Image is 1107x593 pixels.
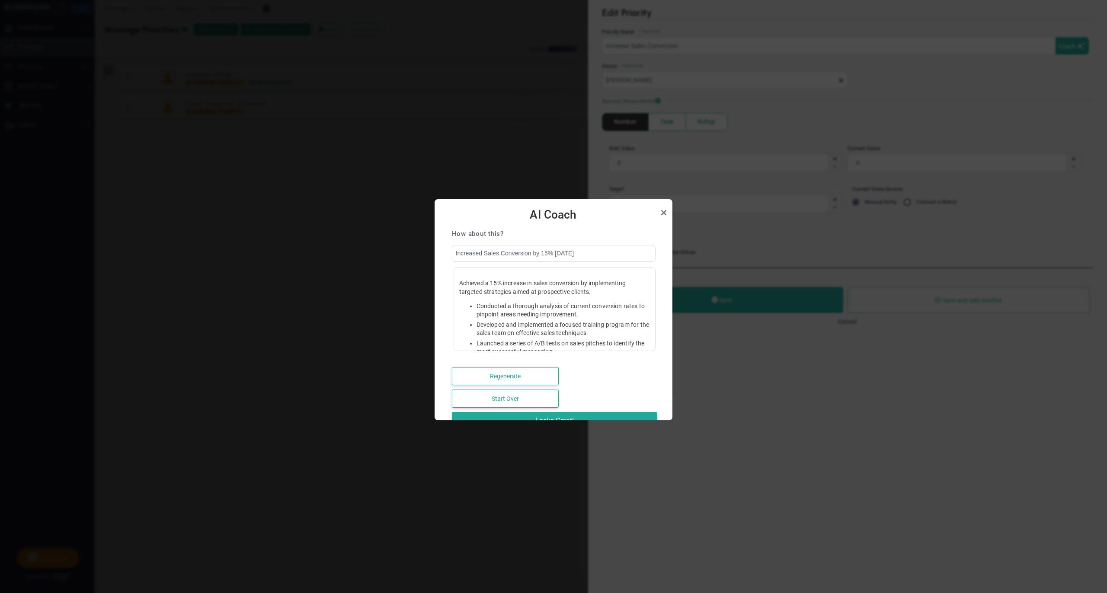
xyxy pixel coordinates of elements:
h3: How about this? [452,229,657,238]
p: Achieved a 15% increase in sales conversion by implementing targeted strategies aimed at prospect... [459,279,650,296]
li: Developed and implemented a focused training program for the sales team on effective sales techni... [477,321,650,337]
button: Regenerate [452,367,559,385]
a: Close [659,207,669,218]
li: Conducted a thorough analysis of current conversion rates to pinpoint areas needing improvement. [477,302,650,319]
button: Start Over [452,390,559,408]
span: AI Coach [442,208,665,222]
button: Looks Great! [452,412,657,429]
li: Launched a series of A/B tests on sales pitches to identify the most successful messaging. [477,339,650,356]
